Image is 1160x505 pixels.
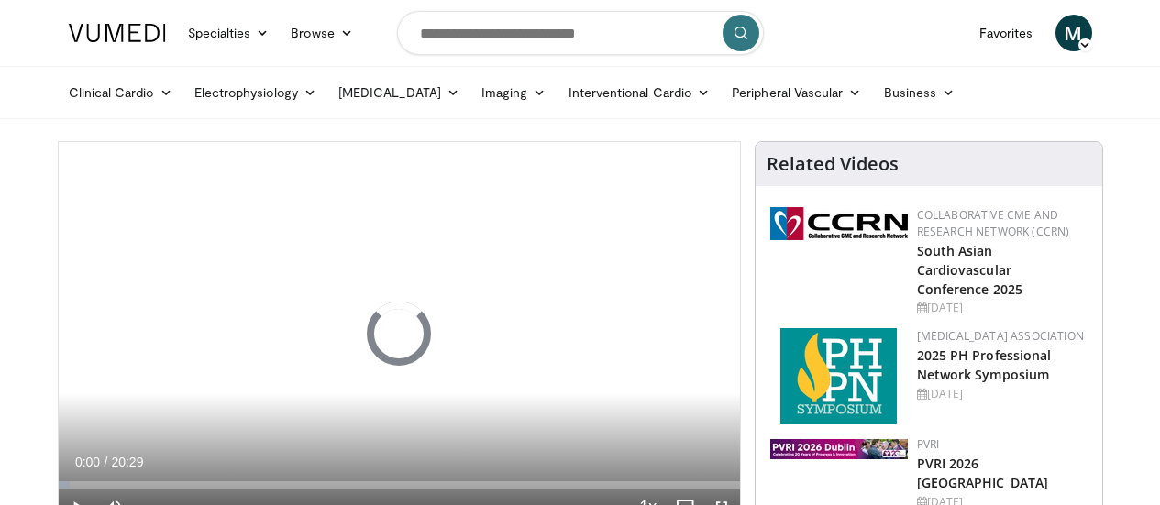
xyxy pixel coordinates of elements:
[917,207,1070,239] a: Collaborative CME and Research Network (CCRN)
[721,74,872,111] a: Peripheral Vascular
[917,436,940,452] a: PVRI
[327,74,470,111] a: [MEDICAL_DATA]
[1055,15,1092,51] a: M
[183,74,327,111] a: Electrophysiology
[770,439,908,459] img: 33783847-ac93-4ca7-89f8-ccbd48ec16ca.webp.150x105_q85_autocrop_double_scale_upscale_version-0.2.jpg
[917,455,1049,491] a: PVRI 2026 [GEOGRAPHIC_DATA]
[767,153,899,175] h4: Related Videos
[873,74,967,111] a: Business
[917,346,1052,383] a: 2025 PH Professional Network Symposium
[58,74,183,111] a: Clinical Cardio
[780,328,897,424] img: c6978fc0-1052-4d4b-8a9d-7956bb1c539c.png.150x105_q85_autocrop_double_scale_upscale_version-0.2.png
[917,242,1023,298] a: South Asian Cardiovascular Conference 2025
[105,455,108,469] span: /
[177,15,281,51] a: Specialties
[558,74,722,111] a: Interventional Cardio
[397,11,764,55] input: Search topics, interventions
[75,455,100,469] span: 0:00
[968,15,1044,51] a: Favorites
[59,481,740,489] div: Progress Bar
[69,24,166,42] img: VuMedi Logo
[917,328,1084,344] a: [MEDICAL_DATA] Association
[770,207,908,240] img: a04ee3ba-8487-4636-b0fb-5e8d268f3737.png.150x105_q85_autocrop_double_scale_upscale_version-0.2.png
[917,386,1088,402] div: [DATE]
[111,455,143,469] span: 20:29
[280,15,364,51] a: Browse
[470,74,558,111] a: Imaging
[917,300,1088,316] div: [DATE]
